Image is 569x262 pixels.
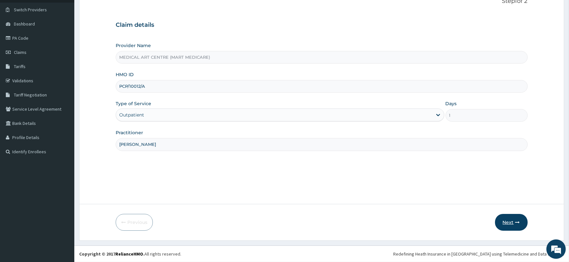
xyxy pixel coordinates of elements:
div: Outpatient [119,112,144,118]
a: RelianceHMO [115,251,143,257]
strong: Copyright © 2017 . [79,251,144,257]
input: Enter Name [116,138,527,151]
div: Redefining Heath Insurance in [GEOGRAPHIC_DATA] using Telemedicine and Data Science! [393,251,564,257]
label: Provider Name [116,42,151,49]
span: Switch Providers [14,7,47,13]
label: Practitioner [116,129,143,136]
span: Dashboard [14,21,35,27]
button: Previous [116,214,153,231]
footer: All rights reserved. [74,246,569,262]
span: Tariffs [14,64,26,69]
button: Next [495,214,528,231]
label: HMO ID [116,71,134,78]
input: Enter HMO ID [116,80,527,93]
span: Claims [14,49,26,55]
span: Tariff Negotiation [14,92,47,98]
label: Days [446,100,457,107]
label: Type of Service [116,100,151,107]
h3: Claim details [116,22,527,29]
